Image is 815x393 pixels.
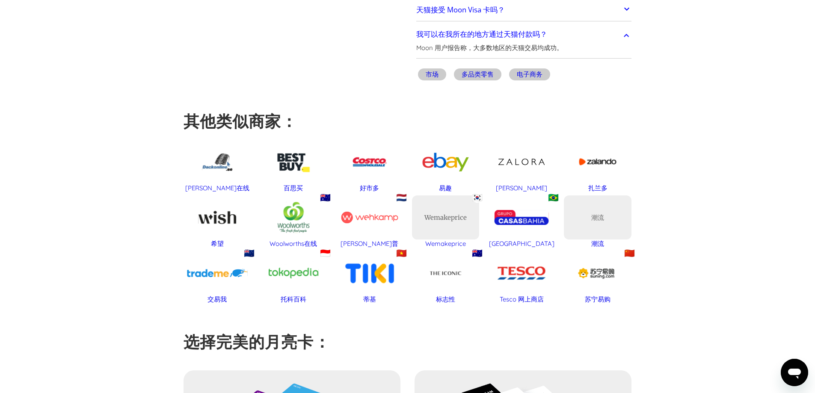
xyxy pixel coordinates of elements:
font: 🇰🇷 [472,192,483,203]
font: 其他类似商家： [184,111,298,131]
font: Wemakeprice [425,239,466,248]
a: 我可以在我所在的地方通过天猫付款吗？ [416,26,632,44]
font: 我可以在我所在的地方通过天猫付款吗？ [416,29,547,39]
iframe: 启动消息传送窗口的按钮 [781,359,808,386]
font: [PERSON_NAME]在线 [185,184,249,192]
font: 潮流 [591,239,604,248]
font: Moon 用户报告称，大多数地区的天猫交易均成功。 [416,44,563,52]
font: 多品类零售 [462,70,494,78]
a: 🇻🇳蒂基 [336,251,403,304]
font: 潮流 [591,213,604,222]
font: 标志性 [436,295,455,303]
font: 选择完美的月亮卡： [184,332,330,352]
font: 苏宁易购 [585,295,611,303]
a: 扎兰多 [564,140,631,192]
font: 🇮🇩 [320,248,331,258]
a: 🇦🇺Woolworths在线 [260,195,327,248]
a: Tesco 网上商店 [488,251,555,304]
a: 好市多 [336,140,403,192]
font: Woolworths在线 [270,239,317,248]
a: 易趣 [412,140,480,192]
font: [PERSON_NAME]普 [341,239,398,248]
font: 🇧🇷 [548,192,559,203]
font: 🇨🇳 [624,248,635,258]
a: [PERSON_NAME] [488,140,555,192]
a: 市场 [416,67,448,84]
font: [GEOGRAPHIC_DATA] [489,239,554,248]
font: [PERSON_NAME] [496,184,547,192]
a: 🇨🇳苏宁易购 [564,251,631,304]
a: 🇳🇿交易我 [184,251,251,304]
font: Tesco 网上商店 [500,295,544,303]
a: 百思买 [260,140,327,192]
a: 天猫接受 Moon Visa 卡吗？ [416,1,632,19]
a: 多品类零售 [452,67,503,84]
a: [PERSON_NAME]在线 [184,140,251,192]
font: 🇳🇱 [396,192,407,203]
font: 市场 [426,70,439,78]
a: 🇰🇷WemakepriceWemakeprice [412,195,480,248]
font: 百思买 [284,184,303,192]
font: 🇻🇳 [396,248,407,258]
font: 蒂基 [363,295,376,303]
font: 🇦🇺 [472,248,483,258]
font: 好市多 [360,184,379,192]
a: 🇮🇩托科百科 [260,251,327,304]
font: 🇳🇿 [244,248,255,258]
a: 🇳🇱[PERSON_NAME]普 [336,195,403,248]
a: 🇦🇺标志性 [412,251,480,304]
a: 希望 [184,195,251,248]
font: Wemakeprice [424,213,467,222]
font: 交易我 [207,295,227,303]
font: 希望 [211,239,224,248]
a: 🇧🇷[GEOGRAPHIC_DATA] [488,195,555,248]
font: 扎兰多 [588,184,608,192]
font: 易趣 [439,184,452,192]
font: 电子商务 [517,70,542,78]
a: 电子商务 [507,67,552,84]
font: 天猫接受 Moon Visa 卡吗？ [416,5,505,15]
a: 潮流潮流 [564,195,631,248]
font: 🇦🇺 [320,192,331,203]
font: 托科百科 [281,295,306,303]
